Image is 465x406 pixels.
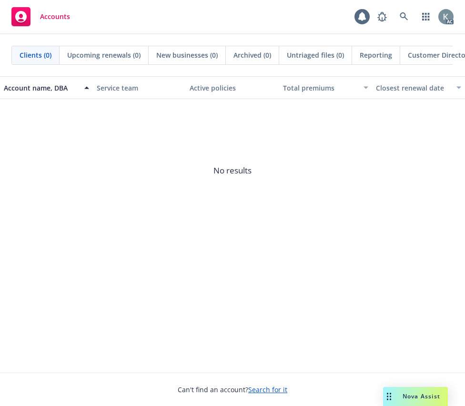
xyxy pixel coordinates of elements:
a: Search [394,7,414,26]
button: Active policies [186,76,279,99]
div: Service team [97,83,182,93]
a: Accounts [8,3,74,30]
span: Untriaged files (0) [287,50,344,60]
div: Closest renewal date [376,83,451,93]
span: New businesses (0) [156,50,218,60]
a: Switch app [416,7,435,26]
span: Accounts [40,13,70,20]
a: Report a Bug [373,7,392,26]
div: Total premiums [283,83,358,93]
span: Can't find an account? [178,385,287,395]
div: Active policies [190,83,275,93]
a: Search for it [248,385,287,394]
span: Upcoming renewals (0) [67,50,141,60]
span: Clients (0) [20,50,51,60]
img: photo [438,9,454,24]
span: Nova Assist [403,392,440,400]
div: Account name, DBA [4,83,79,93]
button: Total premiums [279,76,372,99]
span: Reporting [360,50,392,60]
button: Nova Assist [383,387,448,406]
button: Closest renewal date [372,76,465,99]
div: Drag to move [383,387,395,406]
span: Archived (0) [233,50,271,60]
button: Service team [93,76,186,99]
